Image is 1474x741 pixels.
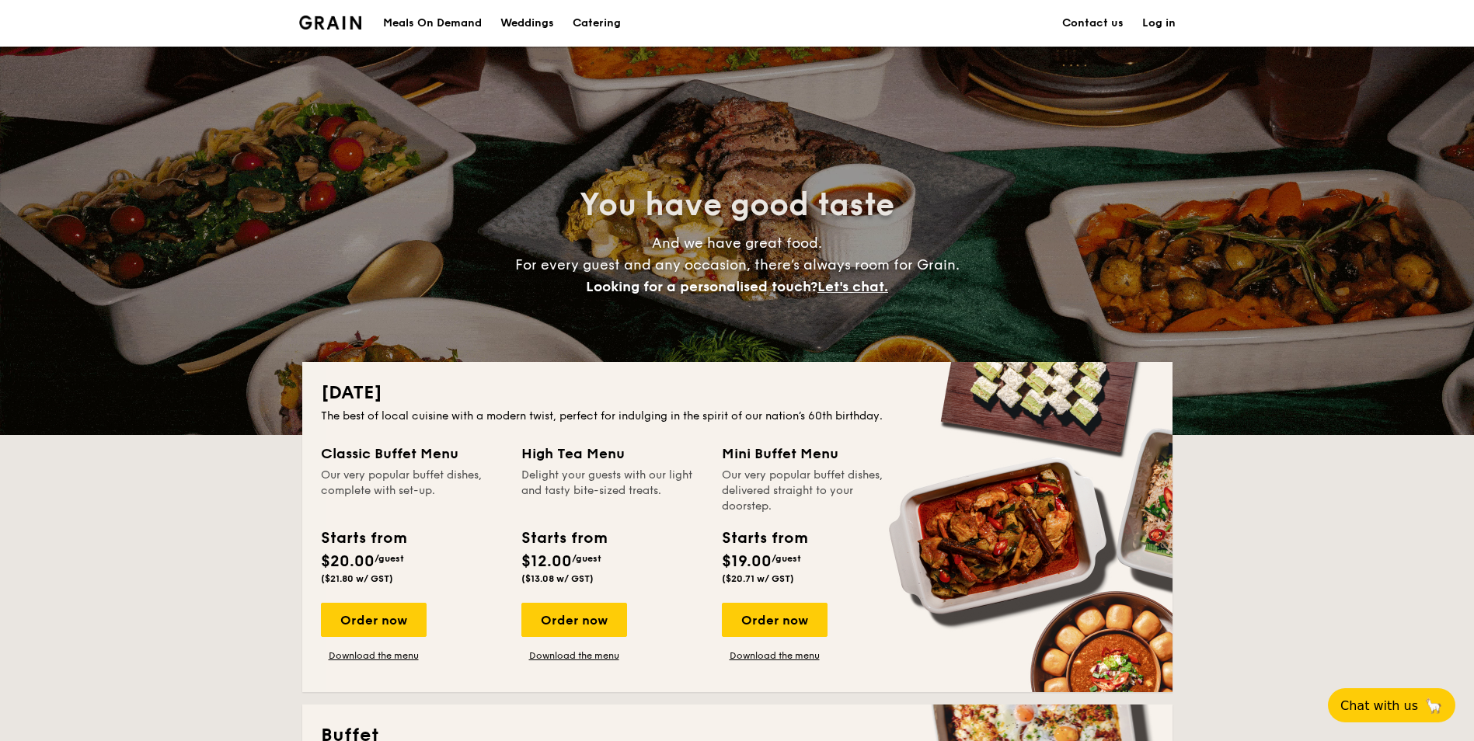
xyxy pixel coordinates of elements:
div: Classic Buffet Menu [321,443,503,464]
div: Mini Buffet Menu [722,443,904,464]
span: Let's chat. [817,278,888,295]
div: Order now [321,603,427,637]
span: /guest [572,553,601,564]
a: Logotype [299,16,362,30]
div: The best of local cuisine with a modern twist, perfect for indulging in the spirit of our nation’... [321,409,1154,424]
a: Download the menu [521,649,627,662]
div: Delight your guests with our light and tasty bite-sized treats. [521,468,703,514]
span: $20.00 [321,552,375,571]
div: Order now [521,603,627,637]
span: /guest [375,553,404,564]
div: Starts from [321,527,406,550]
span: ($20.71 w/ GST) [722,573,794,584]
img: Grain [299,16,362,30]
div: Order now [722,603,828,637]
span: ($13.08 w/ GST) [521,573,594,584]
h2: [DATE] [321,381,1154,405]
div: Starts from [722,527,807,550]
span: $12.00 [521,552,572,571]
a: Download the menu [321,649,427,662]
a: Download the menu [722,649,828,662]
div: Our very popular buffet dishes, complete with set-up. [321,468,503,514]
span: /guest [772,553,801,564]
div: Our very popular buffet dishes, delivered straight to your doorstep. [722,468,904,514]
span: 🦙 [1424,697,1443,715]
span: ($21.80 w/ GST) [321,573,393,584]
span: Chat with us [1340,698,1418,713]
button: Chat with us🦙 [1328,688,1455,722]
div: High Tea Menu [521,443,703,464]
span: $19.00 [722,552,772,571]
div: Starts from [521,527,606,550]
